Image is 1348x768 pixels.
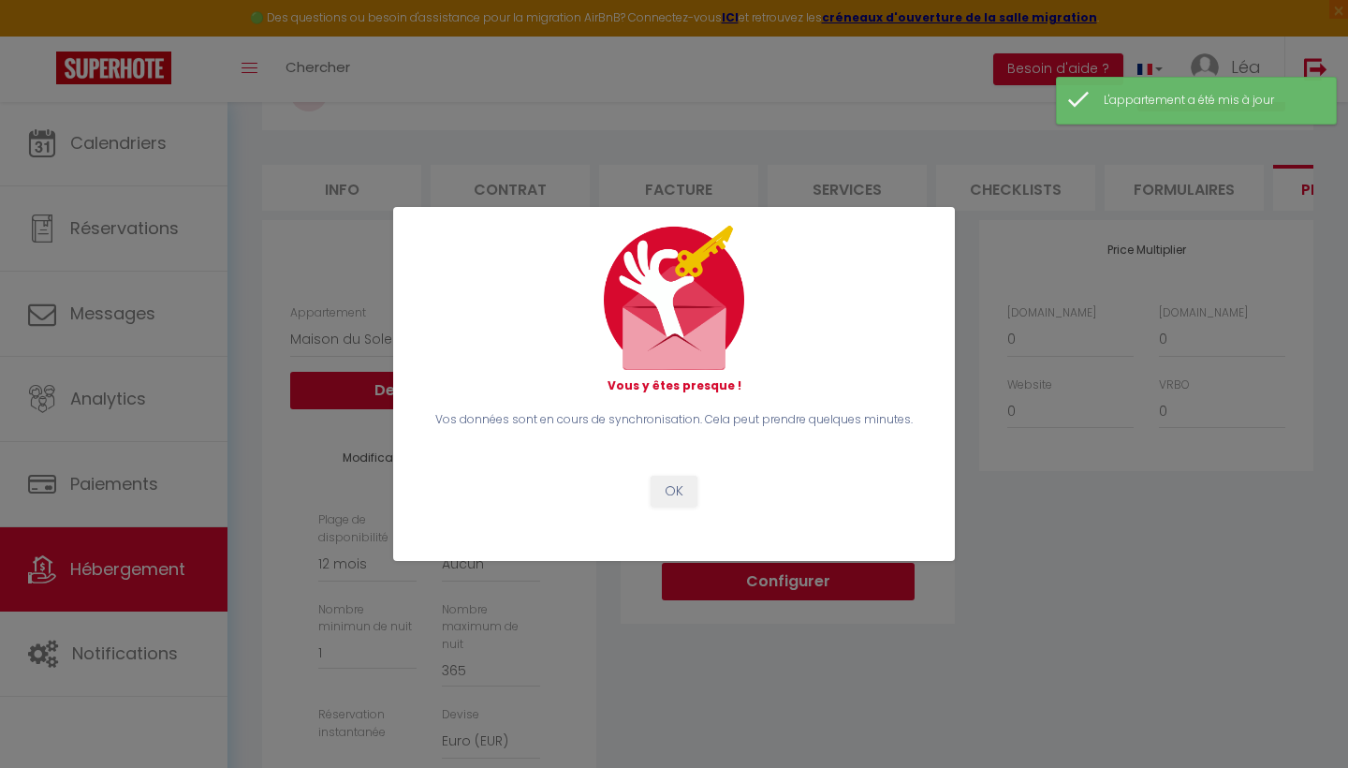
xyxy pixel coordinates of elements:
[608,377,741,393] strong: Vous y êtes presque !
[604,226,744,370] img: mail
[1268,684,1334,754] iframe: Chat
[651,476,697,508] button: OK
[15,7,71,64] button: Ouvrir le widget de chat LiveChat
[1104,92,1317,110] div: L'appartement a été mis à jour
[431,411,917,429] p: Vos données sont en cours de synchronisation. Cela peut prendre quelques minutes.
